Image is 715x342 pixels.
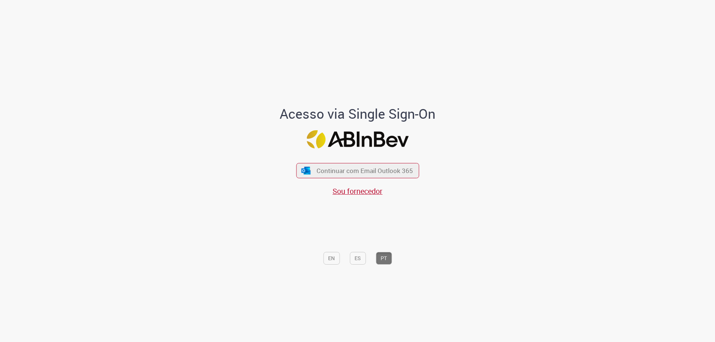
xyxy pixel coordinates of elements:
span: Continuar com Email Outlook 365 [317,166,413,175]
img: ícone Azure/Microsoft 360 [301,167,311,175]
button: ES [350,252,366,265]
img: Logo ABInBev [306,130,409,148]
button: EN [323,252,340,265]
button: PT [376,252,392,265]
a: Sou fornecedor [333,186,382,196]
button: ícone Azure/Microsoft 360 Continuar com Email Outlook 365 [296,163,419,178]
h1: Acesso via Single Sign-On [254,106,461,121]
